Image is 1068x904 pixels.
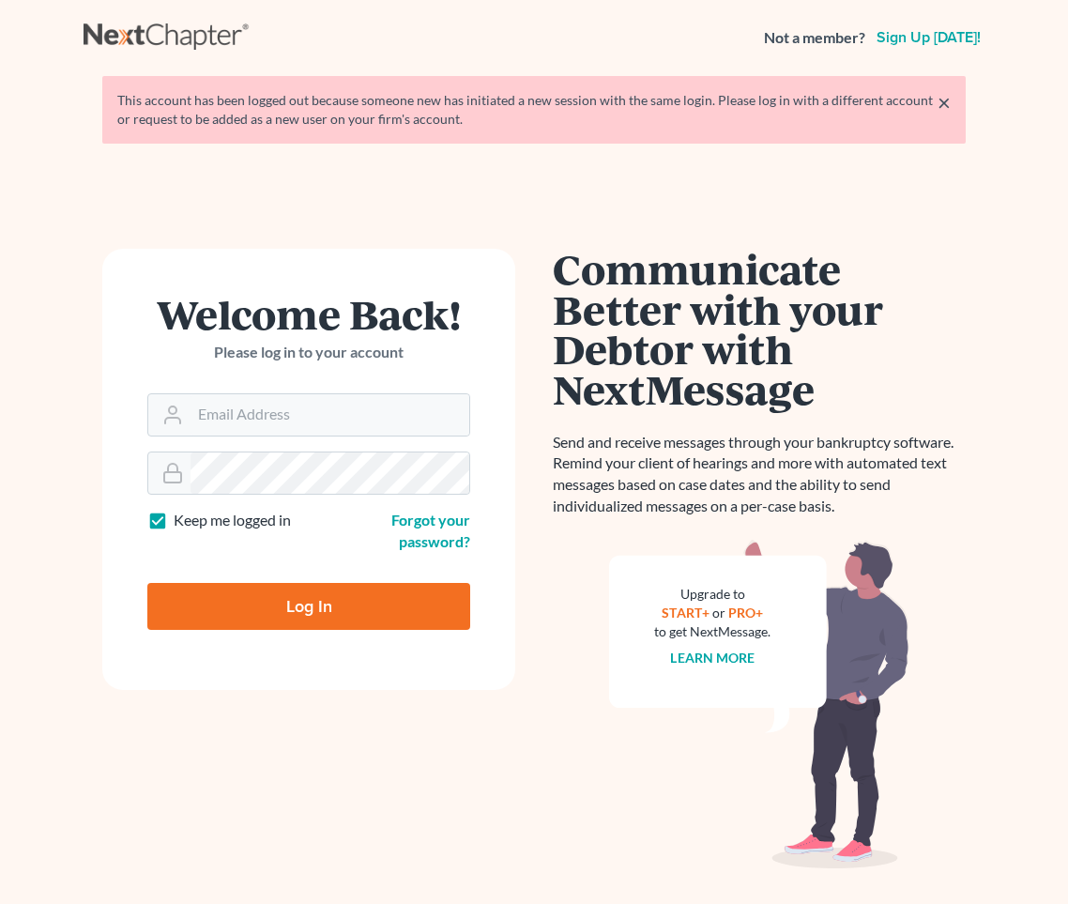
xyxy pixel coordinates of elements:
div: Upgrade to [654,585,770,604]
label: Keep me logged in [174,510,291,531]
a: PRO+ [728,605,763,621]
a: Learn more [671,650,755,666]
div: This account has been logged out because someone new has initiated a new session with the same lo... [117,91,951,129]
div: to get NextMessage. [654,622,770,641]
h1: Welcome Back! [147,294,470,334]
a: Forgot your password? [391,511,470,550]
a: Sign up [DATE]! [873,30,984,45]
img: nextmessage_bg-59042aed3d76b12b5cd301f8e5b87938c9018125f34e5fa2b7a6b67550977c72.svg [609,540,909,868]
span: or [712,605,725,621]
strong: Not a member? [764,27,865,49]
input: Log In [147,583,470,630]
p: Send and receive messages through your bankruptcy software. Remind your client of hearings and mo... [553,432,966,517]
input: Email Address [191,394,469,436]
p: Please log in to your account [147,342,470,363]
h1: Communicate Better with your Debtor with NextMessage [553,249,966,409]
a: START+ [663,605,709,621]
a: × [938,91,951,114]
